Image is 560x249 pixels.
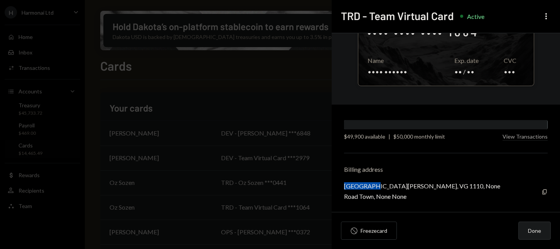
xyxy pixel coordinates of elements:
[361,227,387,235] div: Freeze card
[388,132,390,141] div: |
[344,182,500,190] div: [GEOGRAPHIC_DATA][PERSON_NAME], VG 1110, None
[344,166,548,173] div: Billing address
[503,133,548,141] button: View Transactions
[344,193,500,200] div: Road Town, None None
[518,222,551,240] button: Done
[344,132,385,141] div: $49,900 available
[341,222,397,240] button: Freezecard
[467,13,484,20] div: Active
[341,8,454,24] h2: TRD - Team Virtual Card
[393,132,445,141] div: $50,000 monthly limit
